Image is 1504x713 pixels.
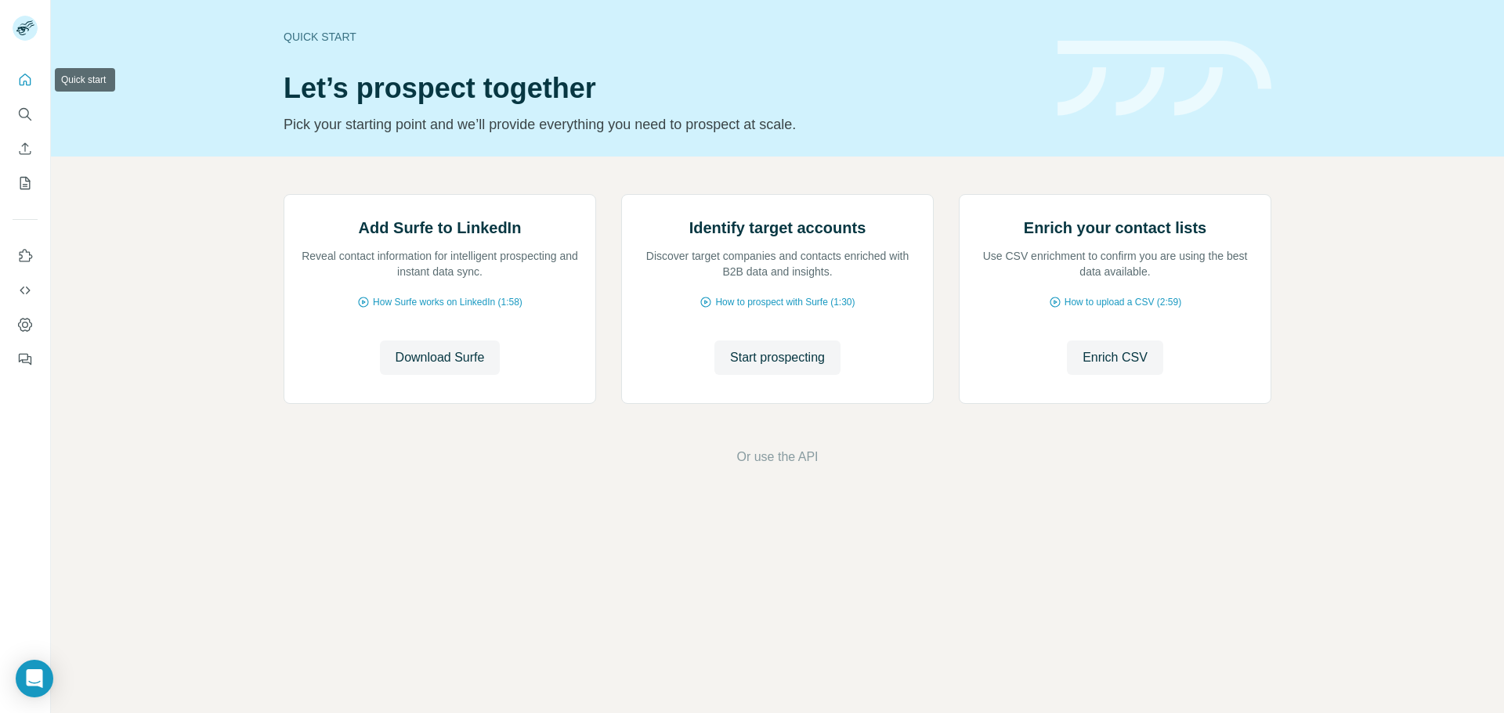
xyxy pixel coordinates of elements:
[284,29,1039,45] div: Quick start
[638,248,917,279] p: Discover target companies and contacts enriched with B2B data and insights.
[730,348,825,367] span: Start prospecting
[975,248,1255,279] p: Use CSV enrichment to confirm you are using the best data available.
[736,448,818,466] button: Or use the API
[13,66,38,94] button: Quick start
[13,135,38,163] button: Enrich CSV
[715,295,855,309] span: How to prospect with Surfe (1:30)
[300,248,580,279] p: Reveal contact information for intelligent prospecting and instant data sync.
[13,100,38,128] button: Search
[396,348,485,367] span: Download Surfe
[1067,340,1163,375] button: Enrich CSV
[13,242,38,270] button: Use Surfe on LinkedIn
[13,169,38,197] button: My lists
[373,295,522,309] span: How Surfe works on LinkedIn (1:58)
[16,660,53,697] div: Open Intercom Messenger
[1024,217,1206,239] h2: Enrich your contact lists
[380,340,501,375] button: Download Surfe
[284,113,1039,135] p: Pick your starting point and we’ll provide everything you need to prospect at scale.
[13,276,38,304] button: Use Surfe API
[359,217,522,239] h2: Add Surfe to LinkedIn
[284,73,1039,104] h1: Let’s prospect together
[1065,295,1181,309] span: How to upload a CSV (2:59)
[1057,41,1271,117] img: banner
[1083,348,1148,367] span: Enrich CSV
[13,311,38,339] button: Dashboard
[13,345,38,373] button: Feedback
[689,217,866,239] h2: Identify target accounts
[714,340,841,375] button: Start prospecting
